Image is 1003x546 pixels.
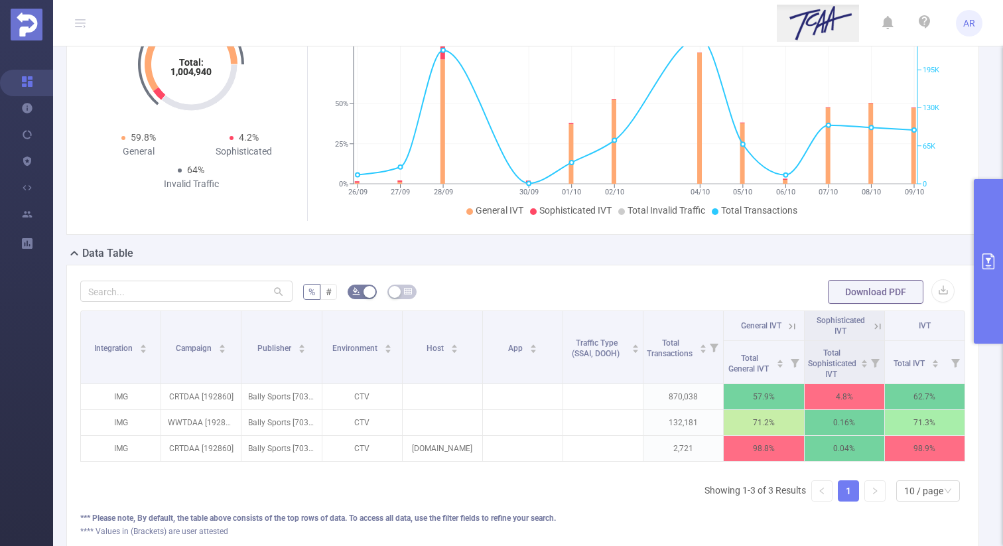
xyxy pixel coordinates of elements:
[81,436,161,461] p: IMG
[776,362,783,366] i: icon: caret-down
[724,410,803,435] p: 71.2%
[529,342,537,350] div: Sort
[433,188,452,196] tspan: 28/09
[322,384,402,409] p: CTV
[348,188,367,196] tspan: 26/09
[384,348,391,352] i: icon: caret-down
[604,188,624,196] tspan: 02/10
[219,342,226,346] i: icon: caret-up
[704,480,806,502] li: Showing 1-3 of 3 Results
[529,348,537,352] i: icon: caret-down
[384,342,392,350] div: Sort
[322,410,402,435] p: CTV
[904,188,923,196] tspan: 09/10
[476,205,523,216] span: General IVT
[785,341,804,383] i: Filter menu
[861,358,868,362] i: icon: caret-up
[572,338,622,358] span: Traffic Type (SSAI, DOOH)
[139,342,147,350] div: Sort
[391,188,410,196] tspan: 27/09
[308,287,315,297] span: %
[721,205,797,216] span: Total Transactions
[923,180,927,188] tspan: 0
[335,140,348,149] tspan: 25%
[885,436,965,461] p: 98.9%
[187,165,204,175] span: 64%
[904,481,943,501] div: 10 / page
[931,358,939,362] i: icon: caret-up
[699,342,707,350] div: Sort
[946,341,965,383] i: Filter menu
[700,348,707,352] i: icon: caret-down
[257,344,293,353] span: Publisher
[632,342,639,350] div: Sort
[805,410,884,435] p: 0.16%
[191,145,297,159] div: Sophisticated
[733,188,752,196] tspan: 05/10
[176,344,214,353] span: Campaign
[838,481,858,501] a: 1
[298,342,305,346] i: icon: caret-up
[860,358,868,366] div: Sort
[427,344,446,353] span: Host
[450,342,458,350] div: Sort
[161,410,241,435] p: WWTDAA [192861]
[241,436,321,461] p: Bally Sports [7038]
[724,384,803,409] p: 57.9%
[241,384,321,409] p: Bally Sports [7038]
[80,525,965,537] div: **** Values in (Brackets) are user attested
[86,145,191,159] div: General
[861,188,880,196] tspan: 08/10
[170,66,212,77] tspan: 1,004,940
[838,480,859,502] li: 1
[529,342,537,346] i: icon: caret-up
[923,104,939,113] tspan: 130K
[808,348,856,379] span: Total Sophisticated IVT
[628,205,705,216] span: Total Invalid Traffic
[944,487,952,496] i: icon: down
[919,321,931,330] span: IVT
[298,342,306,350] div: Sort
[811,480,833,502] li: Previous Page
[885,384,965,409] p: 62.7%
[161,436,241,461] p: CRTDAA [192860]
[724,436,803,461] p: 98.8%
[179,57,204,68] tspan: Total:
[643,436,723,461] p: 2,721
[335,100,348,109] tspan: 50%
[690,188,709,196] tspan: 04/10
[805,384,884,409] p: 4.8%
[219,348,226,352] i: icon: caret-down
[632,342,639,346] i: icon: caret-up
[82,245,133,261] h2: Data Table
[332,344,379,353] span: Environment
[817,316,865,336] span: Sophisticated IVT
[819,188,838,196] tspan: 07/10
[450,342,458,346] i: icon: caret-up
[776,358,783,362] i: icon: caret-up
[450,348,458,352] i: icon: caret-down
[861,362,868,366] i: icon: caret-down
[704,311,723,383] i: Filter menu
[298,348,305,352] i: icon: caret-down
[326,287,332,297] span: #
[131,132,156,143] span: 59.8%
[864,480,886,502] li: Next Page
[931,358,939,366] div: Sort
[139,177,244,191] div: Invalid Traffic
[894,359,927,368] span: Total IVT
[775,188,795,196] tspan: 06/10
[403,436,482,461] p: [DOMAIN_NAME]
[871,487,879,495] i: icon: right
[80,281,293,302] input: Search...
[643,384,723,409] p: 870,038
[818,487,826,495] i: icon: left
[241,410,321,435] p: Bally Sports [7038]
[885,410,965,435] p: 71.3%
[776,358,784,366] div: Sort
[700,342,707,346] i: icon: caret-up
[923,142,935,151] tspan: 65K
[80,512,965,524] div: *** Please note, By default, the table above consists of the top rows of data. To access all data...
[94,344,135,353] span: Integration
[322,436,402,461] p: CTV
